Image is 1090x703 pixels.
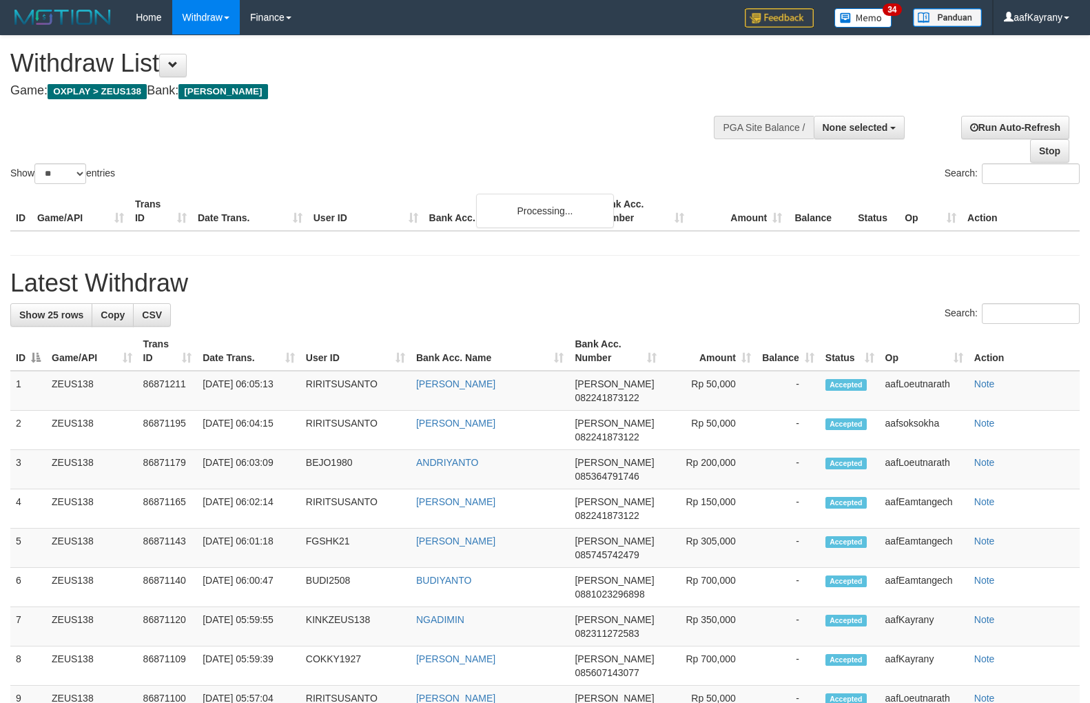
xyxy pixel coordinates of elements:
[197,332,300,371] th: Date Trans.: activate to sort column ascending
[757,568,820,607] td: -
[982,303,1080,324] input: Search:
[130,192,192,231] th: Trans ID
[880,411,969,450] td: aafsoksokha
[197,529,300,568] td: [DATE] 06:01:18
[10,332,46,371] th: ID: activate to sort column descending
[662,646,757,686] td: Rp 700,000
[46,411,138,450] td: ZEUS138
[10,607,46,646] td: 7
[10,450,46,489] td: 3
[757,646,820,686] td: -
[575,536,654,547] span: [PERSON_NAME]
[825,418,867,430] span: Accepted
[974,536,995,547] a: Note
[10,50,713,77] h1: Withdraw List
[300,607,411,646] td: KINKZEUS138
[961,116,1069,139] a: Run Auto-Refresh
[197,411,300,450] td: [DATE] 06:04:15
[308,192,424,231] th: User ID
[10,568,46,607] td: 6
[575,549,639,560] span: Copy 085745742479 to clipboard
[32,192,130,231] th: Game/API
[880,529,969,568] td: aafEamtangech
[757,371,820,411] td: -
[757,607,820,646] td: -
[974,418,995,429] a: Note
[92,303,134,327] a: Copy
[197,489,300,529] td: [DATE] 06:02:14
[880,371,969,411] td: aafLoeutnarath
[19,309,83,320] span: Show 25 rows
[10,269,1080,297] h1: Latest Withdraw
[34,163,86,184] select: Showentries
[416,457,479,468] a: ANDRIYANTO
[575,510,639,521] span: Copy 082241873122 to clipboard
[300,371,411,411] td: RIRITSUSANTO
[138,489,198,529] td: 86871165
[788,192,852,231] th: Balance
[10,163,115,184] label: Show entries
[880,332,969,371] th: Op: activate to sort column ascending
[46,332,138,371] th: Game/API: activate to sort column ascending
[46,371,138,411] td: ZEUS138
[825,615,867,626] span: Accepted
[10,192,32,231] th: ID
[10,411,46,450] td: 2
[197,371,300,411] td: [DATE] 06:05:13
[883,3,901,16] span: 34
[662,489,757,529] td: Rp 150,000
[825,575,867,587] span: Accepted
[138,646,198,686] td: 86871109
[880,568,969,607] td: aafEamtangech
[945,303,1080,324] label: Search:
[823,122,888,133] span: None selected
[825,458,867,469] span: Accepted
[825,379,867,391] span: Accepted
[300,332,411,371] th: User ID: activate to sort column ascending
[945,163,1080,184] label: Search:
[197,607,300,646] td: [DATE] 05:59:55
[825,497,867,509] span: Accepted
[178,84,267,99] span: [PERSON_NAME]
[814,116,905,139] button: None selected
[575,653,654,664] span: [PERSON_NAME]
[662,607,757,646] td: Rp 350,000
[690,192,788,231] th: Amount
[192,192,308,231] th: Date Trans.
[834,8,892,28] img: Button%20Memo.svg
[300,489,411,529] td: RIRITSUSANTO
[416,496,495,507] a: [PERSON_NAME]
[575,431,639,442] span: Copy 082241873122 to clipboard
[974,457,995,468] a: Note
[10,529,46,568] td: 5
[138,332,198,371] th: Trans ID: activate to sort column ascending
[46,450,138,489] td: ZEUS138
[138,607,198,646] td: 86871120
[476,194,614,228] div: Processing...
[757,411,820,450] td: -
[138,411,198,450] td: 86871195
[10,489,46,529] td: 4
[197,568,300,607] td: [DATE] 06:00:47
[662,529,757,568] td: Rp 305,000
[300,646,411,686] td: COKKY1927
[745,8,814,28] img: Feedback.jpg
[575,589,644,600] span: Copy 0881023296898 to clipboard
[880,646,969,686] td: aafKayrany
[913,8,982,27] img: panduan.png
[575,457,654,468] span: [PERSON_NAME]
[411,332,569,371] th: Bank Acc. Name: activate to sort column ascending
[416,378,495,389] a: [PERSON_NAME]
[575,628,639,639] span: Copy 082311272583 to clipboard
[662,568,757,607] td: Rp 700,000
[300,411,411,450] td: RIRITSUSANTO
[825,654,867,666] span: Accepted
[899,192,962,231] th: Op
[662,371,757,411] td: Rp 50,000
[969,332,1080,371] th: Action
[569,332,662,371] th: Bank Acc. Number: activate to sort column ascending
[880,607,969,646] td: aafKayrany
[575,378,654,389] span: [PERSON_NAME]
[142,309,162,320] span: CSV
[974,496,995,507] a: Note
